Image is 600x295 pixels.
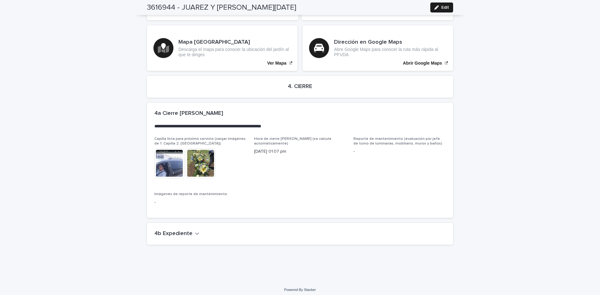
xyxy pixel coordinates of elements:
a: Ver Mapa [147,25,297,71]
p: - [154,199,247,206]
p: Descarga el mapa para conocer la ubicación del jardín al que te diriges [178,47,291,57]
p: - [353,148,446,155]
button: Edit [430,2,453,12]
a: Powered By Stacker [284,288,316,292]
p: [DATE] 01:07 pm [254,148,346,155]
h2: 4a Cierre [PERSON_NAME] [154,110,223,117]
span: Edit [441,5,449,10]
a: Abrir Google Maps [302,25,453,71]
h3: Dirección en Google Maps [334,39,447,46]
h2: 3616944 - JUAREZ Y [PERSON_NAME][DATE] [147,3,296,12]
span: Imágenes de reporte de mantenimiento [154,192,227,196]
h2: 4b Expediente [154,230,192,237]
p: Abre Google Maps para conocer la ruta más rápida al PFVDA [334,47,447,57]
p: Ver Mapa [267,61,286,66]
span: Reporte de mantenimiento (evaluación por jefe de turno de luminarias, mobiliario, muros y baños) [353,137,442,145]
span: Capilla lista para próximo servicio (cargar imágenes de 1. Capilla 2. [GEOGRAPHIC_DATA]) [154,137,246,145]
p: Abrir Google Maps [403,61,442,66]
h3: Mapa [GEOGRAPHIC_DATA] [178,39,291,46]
span: Hora de cierre [PERSON_NAME] (se calcula automáticamente) [254,137,331,145]
h2: 4. CIERRE [288,83,312,90]
button: 4b Expediente [154,230,199,237]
